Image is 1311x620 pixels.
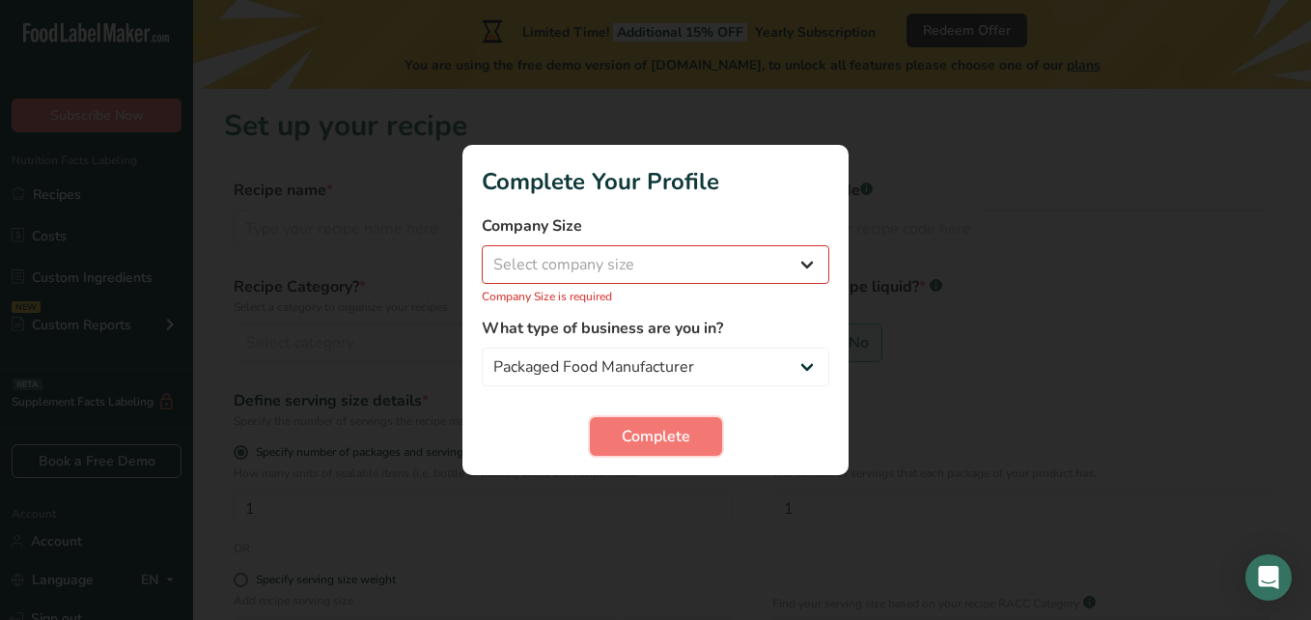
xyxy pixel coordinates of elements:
[482,164,829,199] h1: Complete Your Profile
[1245,554,1292,601] div: Open Intercom Messenger
[482,317,829,340] label: What type of business are you in?
[482,214,829,238] label: Company Size
[622,425,690,448] span: Complete
[482,288,829,305] p: Company Size is required
[590,417,722,456] button: Complete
